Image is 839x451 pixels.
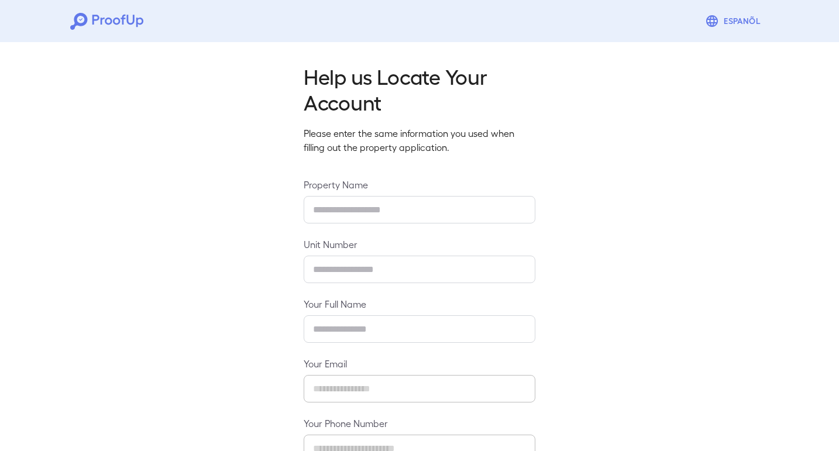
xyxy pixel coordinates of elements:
[700,9,769,33] button: Espanõl
[304,237,535,251] label: Unit Number
[304,297,535,311] label: Your Full Name
[304,178,535,191] label: Property Name
[304,416,535,430] label: Your Phone Number
[304,357,535,370] label: Your Email
[304,63,535,115] h2: Help us Locate Your Account
[304,126,535,154] p: Please enter the same information you used when filling out the property application.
